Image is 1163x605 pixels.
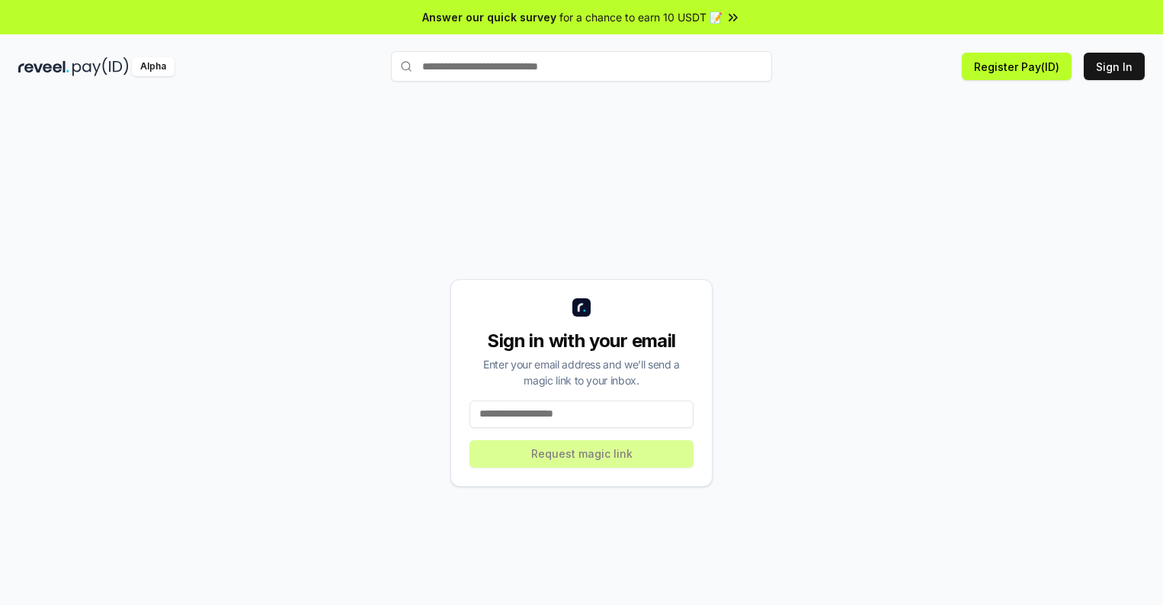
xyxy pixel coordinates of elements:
span: for a chance to earn 10 USDT 📝 [559,9,722,25]
div: Enter your email address and we’ll send a magic link to your inbox. [469,356,694,388]
img: reveel_dark [18,57,69,76]
img: logo_small [572,298,591,317]
button: Register Pay(ID) [962,53,1072,80]
img: pay_id [72,57,129,76]
button: Sign In [1084,53,1145,80]
div: Alpha [132,57,175,76]
span: Answer our quick survey [422,9,556,25]
div: Sign in with your email [469,329,694,353]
